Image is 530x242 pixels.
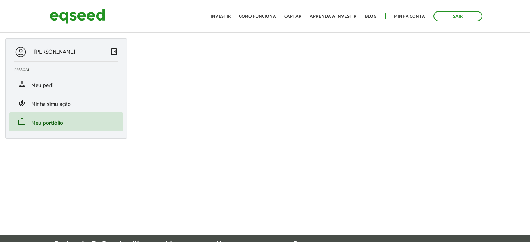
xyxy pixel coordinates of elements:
a: finance_modeMinha simulação [14,99,118,107]
a: Aprenda a investir [310,14,356,19]
a: Sair [433,11,482,21]
a: personMeu perfil [14,80,118,88]
h2: Pessoal [14,68,123,72]
li: Meu portfólio [9,112,123,131]
span: finance_mode [18,99,26,107]
p: [PERSON_NAME] [34,49,75,55]
span: work [18,118,26,126]
a: Minha conta [394,14,425,19]
span: person [18,80,26,88]
a: Colapsar menu [110,47,118,57]
span: Meu perfil [31,81,55,90]
a: Captar [284,14,301,19]
span: Minha simulação [31,100,71,109]
a: Como funciona [239,14,276,19]
img: EqSeed [49,7,105,25]
a: workMeu portfólio [14,118,118,126]
li: Meu perfil [9,75,123,94]
li: Minha simulação [9,94,123,112]
span: Meu portfólio [31,118,63,128]
a: Investir [210,14,231,19]
span: left_panel_close [110,47,118,56]
a: Blog [365,14,376,19]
